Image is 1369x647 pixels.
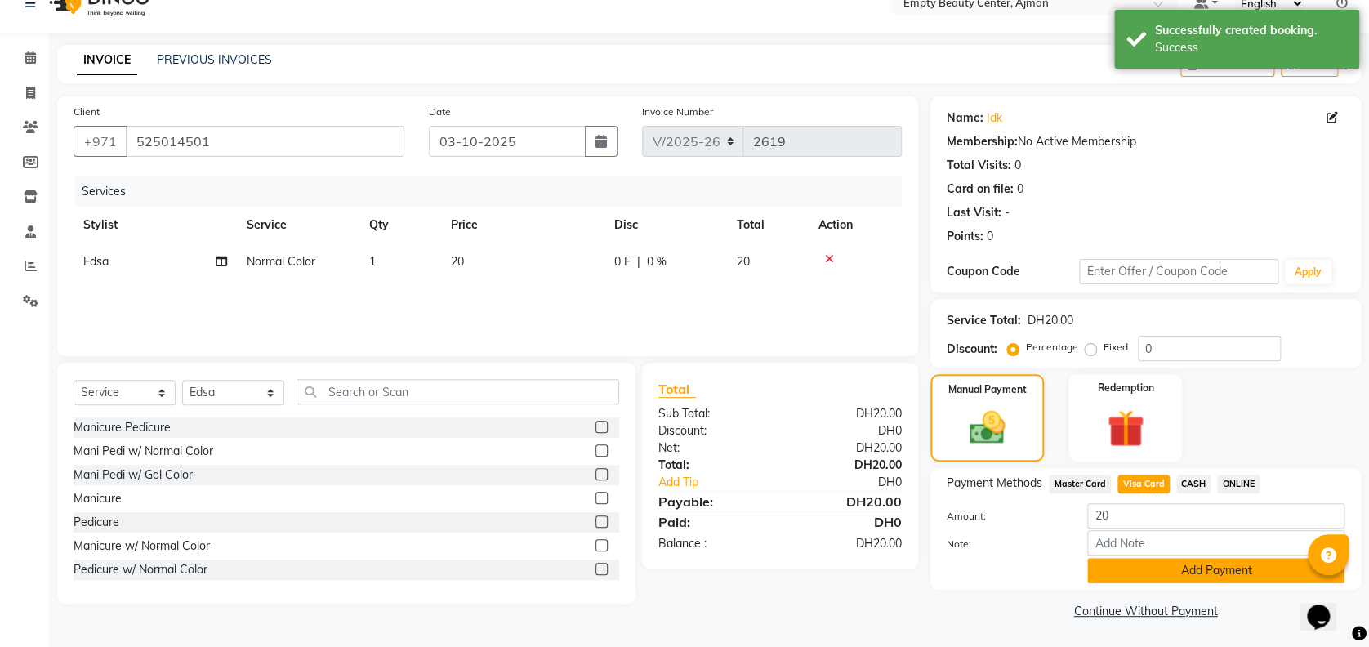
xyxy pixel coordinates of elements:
div: Mani Pedi w/ Gel Color [74,466,193,484]
span: Visa Card [1117,475,1170,493]
div: DH20.00 [780,535,914,552]
a: Add Tip [646,474,803,491]
input: Amount [1087,503,1344,529]
div: Name: [947,109,983,127]
th: Service [237,207,359,243]
img: _gift.svg [1095,405,1156,452]
div: DH20.00 [780,405,914,422]
div: Success [1155,39,1347,56]
div: - [1005,204,1010,221]
div: Pedicure [74,514,119,531]
div: Last Visit: [947,204,1001,221]
th: Price [441,207,604,243]
label: Fixed [1104,340,1128,355]
span: | [637,253,640,270]
label: Manual Payment [948,382,1027,397]
div: Points: [947,228,983,245]
div: DH20.00 [780,457,914,474]
button: Add Payment [1087,558,1344,583]
th: Stylist [74,207,237,243]
div: Discount: [646,422,780,440]
div: DH20.00 [780,492,914,511]
button: Apply [1285,260,1331,284]
th: Action [809,207,902,243]
span: 20 [451,254,464,269]
div: 0 [1014,157,1021,174]
input: Search or Scan [297,379,619,404]
iframe: chat widget [1300,582,1353,631]
div: Successfully created booking. [1155,22,1347,39]
div: DH0 [780,422,914,440]
th: Disc [604,207,727,243]
div: Paid: [646,512,780,532]
a: Idk [987,109,1002,127]
div: Manicure [74,490,122,507]
div: Pedicure w/ Normal Color [74,561,207,578]
div: Service Total: [947,312,1021,329]
input: Enter Offer / Coupon Code [1079,259,1278,284]
span: 0 % [647,253,667,270]
label: Invoice Number [642,105,713,119]
div: Total Visits: [947,157,1011,174]
div: 0 [987,228,993,245]
div: Sub Total: [646,405,780,422]
span: Normal Color [247,254,315,269]
span: 20 [737,254,750,269]
div: Manicure w/ Normal Color [74,538,210,555]
div: Manicure Pedicure [74,419,171,436]
div: Membership: [947,133,1018,150]
div: Mani Pedi w/ Normal Color [74,443,213,460]
label: Client [74,105,100,119]
input: Search by Name/Mobile/Email/Code [126,126,404,157]
div: Services [75,176,914,207]
span: Edsa [83,254,109,269]
div: DH0 [802,474,914,491]
label: Percentage [1026,340,1078,355]
div: Net: [646,440,780,457]
label: Amount: [934,509,1075,524]
label: Date [429,105,451,119]
a: Continue Without Payment [934,603,1358,620]
a: INVOICE [77,46,137,75]
div: No Active Membership [947,133,1344,150]
button: +971 [74,126,127,157]
div: 0 [1017,181,1023,198]
span: 0 F [614,253,631,270]
img: _cash.svg [958,407,1016,448]
span: Master Card [1049,475,1111,493]
div: Payable: [646,492,780,511]
label: Note: [934,537,1075,551]
span: Payment Methods [947,475,1042,492]
span: CASH [1176,475,1211,493]
div: Discount: [947,341,997,358]
a: PREVIOUS INVOICES [157,52,272,67]
div: Total: [646,457,780,474]
div: Card on file: [947,181,1014,198]
div: DH20.00 [1028,312,1073,329]
label: Redemption [1097,381,1153,395]
th: Total [727,207,809,243]
span: 1 [369,254,376,269]
div: Coupon Code [947,263,1079,280]
th: Qty [359,207,441,243]
div: Balance : [646,535,780,552]
span: Total [658,381,696,398]
input: Add Note [1087,530,1344,556]
span: ONLINE [1217,475,1260,493]
div: DH0 [780,512,914,532]
div: DH20.00 [780,440,914,457]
